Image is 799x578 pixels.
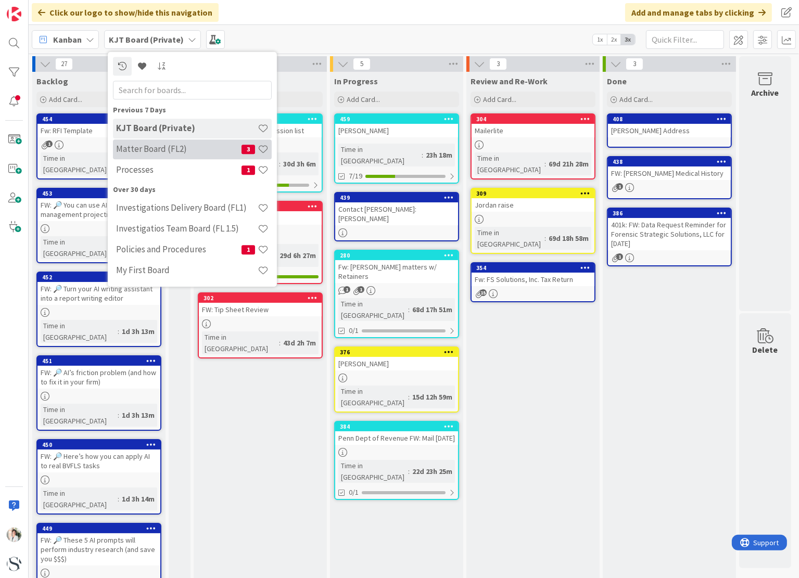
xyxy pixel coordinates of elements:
div: 1d 3h 14m [119,493,157,505]
div: 452 [42,274,160,281]
div: Contact [PERSON_NAME]: [PERSON_NAME] [335,202,458,225]
span: 3 [489,58,507,70]
span: Add Card... [619,95,653,104]
h4: Processes [116,165,242,175]
div: Time in [GEOGRAPHIC_DATA] [41,152,118,175]
div: FW: [PERSON_NAME] Medical History [608,166,731,180]
div: 439Contact [PERSON_NAME]: [PERSON_NAME] [335,193,458,225]
div: 453 [37,189,160,198]
a: 376[PERSON_NAME]Time in [GEOGRAPHIC_DATA]:15d 12h 59m [334,346,459,413]
a: 438FW: [PERSON_NAME] Medical History [607,156,732,199]
span: 3 [242,145,255,154]
div: Over 30 days [113,184,272,195]
div: 453 [42,190,160,197]
span: : [408,391,410,403]
span: : [544,233,546,244]
a: 384Penn Dept of Revenue FW: Mail [DATE]Time in [GEOGRAPHIC_DATA]:22d 23h 25m0/1 [334,421,459,500]
a: 439Contact [PERSON_NAME]: [PERSON_NAME] [334,192,459,241]
div: Fw: [PERSON_NAME] matters w/ Retainers [335,260,458,283]
div: Time in [GEOGRAPHIC_DATA] [202,331,279,354]
div: Delete [753,343,778,356]
span: 3x [621,34,635,45]
div: [PERSON_NAME] [335,124,458,137]
div: 408 [608,114,731,124]
div: 451 [37,356,160,366]
div: 354 [472,263,594,273]
div: 280Fw: [PERSON_NAME] matters w/ Retainers [335,251,458,283]
div: Previous 7 Days [113,105,272,115]
div: 459 [335,114,458,124]
div: 408 [613,115,731,123]
div: Fw: FS Solutions, Inc. Tax Return [472,273,594,286]
div: 1d 3h 13m [119,409,157,421]
div: 449FW: 🔎 These 5 AI prompts will perform industry research (and save you $$$) [37,524,160,566]
span: 3 [626,58,643,70]
div: Time in [GEOGRAPHIC_DATA] [338,386,408,408]
img: Visit kanbanzone.com [7,7,21,21]
div: 43d 2h 7m [281,337,319,349]
span: 15 [480,289,487,296]
div: 384Penn Dept of Revenue FW: Mail [DATE] [335,422,458,445]
span: 1 [242,165,255,175]
div: Time in [GEOGRAPHIC_DATA] [475,227,544,250]
div: 408[PERSON_NAME] Address [608,114,731,137]
span: 1 [46,140,53,147]
div: 386 [613,210,731,217]
span: 1 [242,245,255,254]
a: 304MailerliteTime in [GEOGRAPHIC_DATA]:69d 21h 28m [471,113,595,179]
div: 454 [37,114,160,124]
div: 280 [340,252,458,259]
a: 452FW: 🔎 Turn your AI writing assistant into a report writing editorTime in [GEOGRAPHIC_DATA]:1d ... [36,272,161,347]
h4: KJT Board (Private) [116,123,258,134]
h4: Investigations Delivery Board (FL1) [116,203,258,213]
div: Mailerlite [472,124,594,137]
img: avatar [7,557,21,571]
span: : [422,149,423,161]
div: Time in [GEOGRAPHIC_DATA] [338,460,408,483]
a: 386401k: FW: Data Request Reminder for Forensic Strategic Solutions, LLC for [DATE] [607,208,732,266]
div: FW: 🔎 AI’s friction problem (and how to fix it in your firm) [37,366,160,389]
div: 449 [42,525,160,532]
b: KJT Board (Private) [109,34,184,45]
div: FW: 🔎 These 5 AI prompts will perform industry research (and save you $$$) [37,533,160,566]
div: 304 [472,114,594,124]
span: Add Card... [347,95,380,104]
span: Backlog [36,76,68,86]
div: 376 [335,348,458,357]
div: 401k: FW: Data Request Reminder for Forensic Strategic Solutions, LLC for [DATE] [608,218,731,250]
div: 309 [472,189,594,198]
span: 1 [616,183,623,190]
div: 304 [476,115,594,123]
div: 23h 18m [423,149,455,161]
div: 309Jordan raise [472,189,594,212]
div: 302 [199,293,322,303]
div: 459 [340,115,458,123]
div: 29d 6h 27m [277,250,319,261]
span: : [408,466,410,477]
a: 408[PERSON_NAME] Address [607,113,732,148]
div: FW: 🔎 Turn your AI writing assistant into a report writing editor [37,282,160,305]
span: Support [22,2,47,14]
div: Time in [GEOGRAPHIC_DATA] [338,144,422,166]
span: 1 [344,286,350,293]
div: 459[PERSON_NAME] [335,114,458,137]
span: Add Card... [49,95,82,104]
span: : [118,409,119,421]
a: 354Fw: FS Solutions, Inc. Tax Return [471,262,595,302]
div: 376 [340,349,458,356]
span: 0/1 [349,487,359,498]
div: FW: Tip Sheet Review [199,303,322,316]
div: [PERSON_NAME] [335,357,458,370]
span: : [118,326,119,337]
a: 450FW: 🔎 Here’s how you can apply AI to real BVFLS tasksTime in [GEOGRAPHIC_DATA]:1d 3h 14m [36,439,161,515]
div: 450 [37,440,160,449]
div: Time in [GEOGRAPHIC_DATA] [41,487,118,510]
div: 386401k: FW: Data Request Reminder for Forensic Strategic Solutions, LLC for [DATE] [608,209,731,250]
a: 451FW: 🔎 AI’s friction problem (and how to fix it in your firm)Time in [GEOGRAPHIC_DATA]:1d 3h 13m [36,355,161,431]
div: 302FW: Tip Sheet Review [199,293,322,316]
a: 280Fw: [PERSON_NAME] matters w/ RetainersTime in [GEOGRAPHIC_DATA]:68d 17h 51m0/1 [334,250,459,338]
span: 0/1 [349,325,359,336]
div: 69d 21h 28m [546,158,591,170]
div: 68d 17h 51m [410,304,455,315]
div: FW: 🔎 You can use AI to stress-test management projections [37,198,160,221]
